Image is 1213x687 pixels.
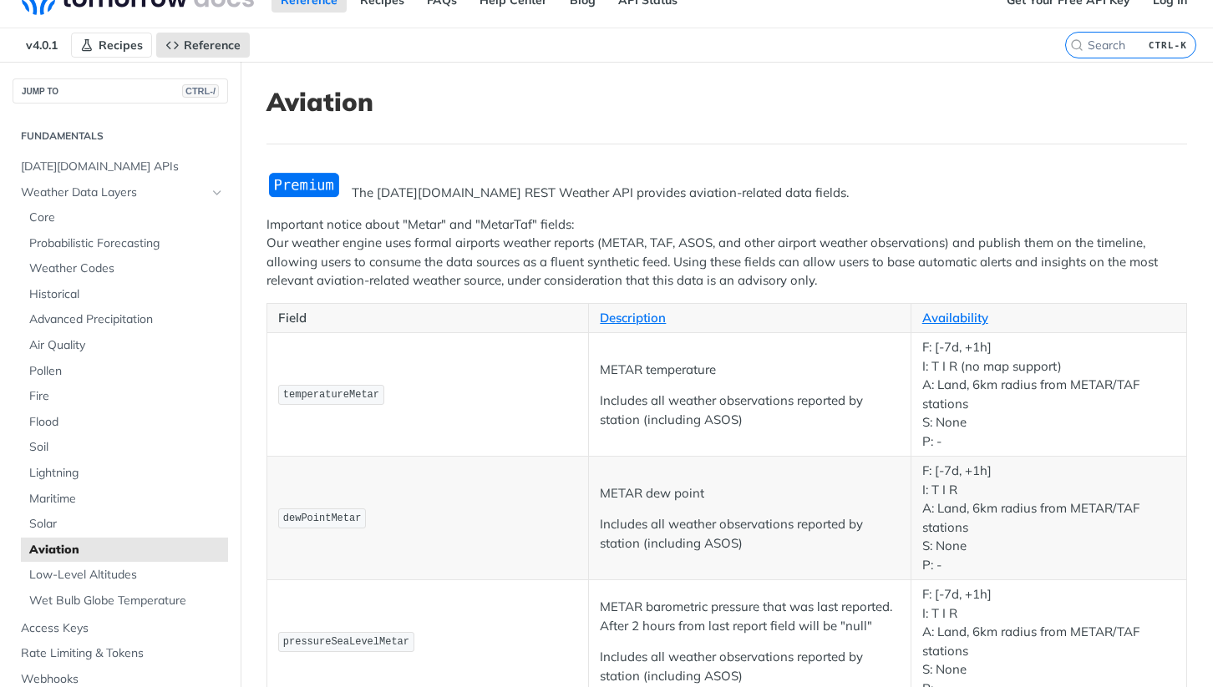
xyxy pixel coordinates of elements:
[21,384,228,409] a: Fire
[1144,37,1191,53] kbd: CTRL-K
[21,159,224,175] span: [DATE][DOMAIN_NAME] APIs
[29,388,224,405] span: Fire
[29,542,224,558] span: Aviation
[266,235,1158,288] span: Our weather engine uses formal airports weather reports (METAR, TAF, ASOS, and other airport weat...
[99,38,143,53] span: Recipes
[922,661,967,677] span: S: None
[266,216,574,232] span: Important notice about "Metar" and "MetarTaf" fields:
[922,538,967,553] span: S: None
[29,593,224,609] span: Wet Bulb Globe Temperature
[21,359,228,384] a: Pollen
[922,586,992,602] span: F: [-7d, +1h]
[29,491,224,508] span: Maritime
[29,516,224,533] span: Solar
[266,87,1187,117] h1: Aviation
[922,624,1139,659] span: A: Land, 6km radius from METAR/TAF stations
[922,482,957,498] span: I: T I R
[21,461,228,486] a: Lightning
[29,286,224,303] span: Historical
[29,260,224,277] span: Weather Codes
[22,87,58,96] span: JUMP TO
[266,184,1187,203] p: The [DATE][DOMAIN_NAME] REST Weather API provides aviation-related data fields.
[283,636,409,648] span: pressureSeaLevelMetar
[184,38,241,53] span: Reference
[13,180,228,205] a: Weather Data LayersHide subpages for Weather Data Layers
[21,333,228,358] a: Air Quality
[600,361,899,380] p: METAR temperature
[21,538,228,563] a: Aviation
[21,231,228,256] a: Probabilistic Forecasting
[21,512,228,537] a: Solar
[21,645,224,662] span: Rate Limiting & Tokens
[600,484,899,503] p: METAR dew point
[29,439,224,456] span: Soil
[13,616,228,641] a: Access Keys
[600,648,899,685] p: Includes all weather observations reported by station (including ASOS)
[278,309,577,328] p: Field
[600,391,899,429] p: Includes all weather observations reported by station (including ASOS)
[13,129,228,144] h2: Fundamentals
[21,588,228,614] a: Wet Bulb Globe Temperature
[922,557,941,573] span: P: -
[21,620,224,637] span: Access Keys
[600,598,899,635] p: METAR barometric pressure that was last reported. After 2 hours from last report field will be "n...
[283,513,362,524] span: dewPointMetar
[922,339,992,355] span: F: [-7d, +1h]
[17,33,67,58] span: v4.0.1
[600,310,666,326] a: Description
[29,567,224,583] span: Low-Level Altitudes
[21,410,228,435] a: Flood
[922,310,988,326] a: Availability
[29,235,224,252] span: Probabilistic Forecasting
[1070,38,1084,52] svg: Search
[29,337,224,354] span: Air Quality
[71,33,152,58] a: Recipes
[21,184,206,201] span: Weather Data Layers
[13,154,228,179] a: [DATE][DOMAIN_NAME] APIs
[21,487,228,512] a: Maritime
[211,186,224,200] button: Hide subpages for Weather Data Layers
[922,358,1062,374] span: I: T I R (no map support)
[21,256,228,281] a: Weather Codes
[29,414,224,431] span: Flood
[29,465,224,482] span: Lightning
[29,363,224,380] span: Pollen
[29,311,224,328] span: Advanced Precipitation
[922,605,957,621] span: I: T I R
[922,500,1139,535] span: A: Land, 6km radius from METAR/TAF stations
[21,563,228,588] a: Low-Level Altitudes
[13,78,228,104] button: JUMP TOCTRL-/
[21,205,228,230] a: Core
[182,84,219,98] span: CTRL-/
[21,282,228,307] a: Historical
[283,389,379,401] span: temperatureMetar
[600,515,899,553] p: Includes all weather observations reported by station (including ASOS)
[922,414,967,430] span: S: None
[13,641,228,666] a: Rate Limiting & Tokens
[922,376,1139,412] span: A: Land, 6km radius from METAR/TAF stations
[29,210,224,226] span: Core
[21,307,228,332] a: Advanced Precipitation
[21,435,228,460] a: Soil
[922,433,941,449] span: P: -
[922,462,992,478] span: F: [-7d, +1h]
[156,33,250,58] a: Reference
